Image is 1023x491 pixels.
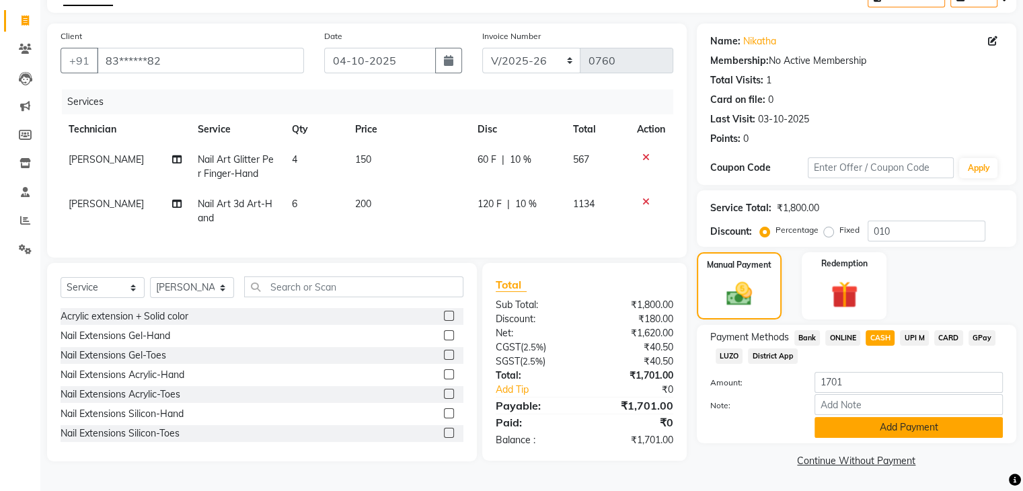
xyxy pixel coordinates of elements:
div: ₹180.00 [584,312,683,326]
span: CGST [496,341,521,353]
th: Action [629,114,673,145]
label: Redemption [821,258,868,270]
div: Total Visits: [710,73,763,87]
div: Nail Extensions Silicon-Hand [61,407,184,421]
div: Service Total: [710,201,771,215]
span: 4 [292,153,297,165]
div: ₹1,701.00 [584,398,683,414]
div: Nail Extensions Gel-Hand [61,329,170,343]
label: Note: [700,400,804,412]
span: 10 % [515,197,537,211]
th: Service [190,114,284,145]
label: Amount: [700,377,804,389]
span: LUZO [716,348,743,364]
span: 150 [355,153,371,165]
label: Invoice Number [482,30,541,42]
div: Name: [710,34,741,48]
div: No Active Membership [710,54,1003,68]
div: ₹1,800.00 [584,298,683,312]
div: Total: [486,369,584,383]
div: 0 [768,93,773,107]
div: ₹1,620.00 [584,326,683,340]
div: ₹1,701.00 [584,433,683,447]
div: Card on file: [710,93,765,107]
span: Payment Methods [710,330,789,344]
span: 2.5% [523,356,543,367]
span: [PERSON_NAME] [69,153,144,165]
div: 03-10-2025 [758,112,809,126]
div: 1 [766,73,771,87]
div: Balance : [486,433,584,447]
span: UPI M [900,330,929,346]
th: Price [347,114,469,145]
div: Acrylic extension + Solid color [61,309,188,324]
span: [PERSON_NAME] [69,198,144,210]
th: Technician [61,114,190,145]
span: District App [748,348,798,364]
div: Nail Extensions Acrylic-Hand [61,368,184,382]
input: Amount [814,372,1003,393]
div: Paid: [486,414,584,430]
div: ₹0 [584,414,683,430]
span: 60 F [478,153,496,167]
span: 2.5% [523,342,543,352]
a: Nikatha [743,34,776,48]
div: ₹1,800.00 [777,201,819,215]
div: Sub Total: [486,298,584,312]
span: 10 % [510,153,531,167]
a: Add Tip [486,383,601,397]
input: Search or Scan [244,276,463,297]
label: Percentage [775,224,819,236]
span: Nail Art Glitter Per Finger-Hand [198,153,274,180]
input: Enter Offer / Coupon Code [808,157,954,178]
span: Nail Art 3d Art-Hand [198,198,272,224]
span: GPay [969,330,996,346]
input: Search by Name/Mobile/Email/Code [97,48,304,73]
button: Add Payment [814,417,1003,438]
span: 200 [355,198,371,210]
div: Membership: [710,54,769,68]
span: SGST [496,355,520,367]
th: Total [565,114,629,145]
div: Points: [710,132,741,146]
div: ₹0 [601,383,683,397]
div: Discount: [486,312,584,326]
span: 1134 [573,198,595,210]
div: Payable: [486,398,584,414]
span: | [507,197,510,211]
a: Continue Without Payment [699,454,1014,468]
div: ₹40.50 [584,340,683,354]
button: Apply [959,158,997,178]
div: Net: [486,326,584,340]
span: Total [496,278,527,292]
div: Discount: [710,225,752,239]
label: Date [324,30,342,42]
div: ₹40.50 [584,354,683,369]
div: Nail Extensions Silicon-Toes [61,426,180,441]
span: | [502,153,504,167]
span: CARD [934,330,963,346]
th: Qty [284,114,347,145]
span: 567 [573,153,589,165]
button: +91 [61,48,98,73]
label: Client [61,30,82,42]
th: Disc [469,114,565,145]
label: Fixed [839,224,860,236]
span: CASH [866,330,895,346]
div: Services [62,89,683,114]
div: Nail Extensions Gel-Toes [61,348,166,363]
span: 6 [292,198,297,210]
input: Add Note [814,394,1003,415]
div: Coupon Code [710,161,808,175]
span: 120 F [478,197,502,211]
img: _gift.svg [823,278,866,311]
img: _cash.svg [718,279,760,309]
div: ₹1,701.00 [584,369,683,383]
span: Bank [794,330,821,346]
div: Last Visit: [710,112,755,126]
div: ( ) [486,354,584,369]
div: Nail Extensions Acrylic-Toes [61,387,180,402]
div: 0 [743,132,749,146]
span: ONLINE [825,330,860,346]
label: Manual Payment [707,259,771,271]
